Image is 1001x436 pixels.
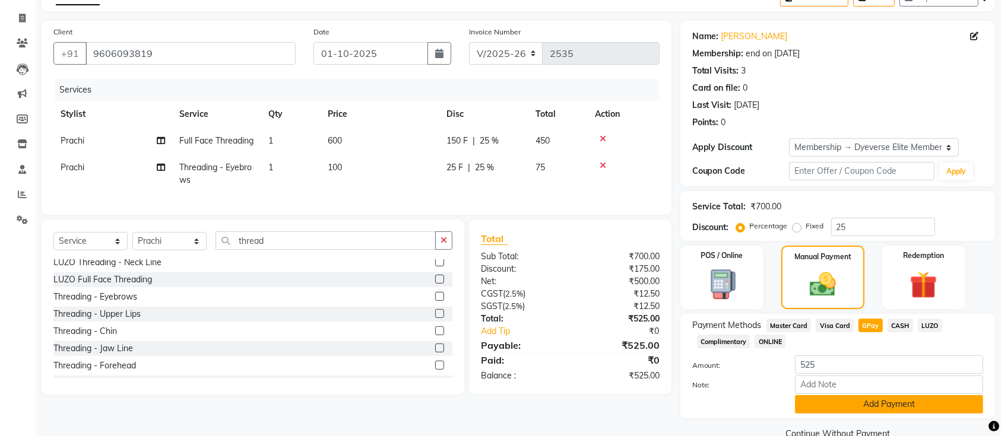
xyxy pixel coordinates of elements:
[536,135,550,146] span: 450
[505,289,523,298] span: 2.5%
[53,325,117,338] div: Threading - Chin
[570,338,668,352] div: ₹525.00
[570,370,668,382] div: ₹525.00
[85,42,296,65] input: Search by Name/Mobile/Email/Code
[570,288,668,300] div: ₹12.50
[53,308,141,320] div: Threading - Upper Lips
[751,201,782,213] div: ₹700.00
[472,313,570,325] div: Total:
[888,319,913,332] span: CASH
[570,275,668,288] div: ₹500.00
[692,82,741,94] div: Card on file:
[473,135,475,147] span: |
[588,101,660,128] th: Action
[701,250,743,261] label: POS / Online
[172,101,261,128] th: Service
[743,82,748,94] div: 0
[53,273,152,286] div: LUZO Full Face Threading
[53,291,137,303] div: Threading - Eyebrows
[446,135,468,147] span: 150 F
[794,252,851,262] label: Manual Payment
[795,395,983,413] button: Add Payment
[472,300,570,313] div: ( )
[859,319,883,332] span: GPay
[746,47,800,60] div: end on [DATE]
[53,342,133,355] div: Threading - Jaw Line
[570,313,668,325] div: ₹525.00
[683,380,786,390] label: Note:
[683,360,786,371] label: Amount:
[901,268,946,302] img: _gift.svg
[903,250,944,261] label: Redemption
[939,163,973,180] button: Apply
[179,135,254,146] span: Full Face Threading
[472,275,570,288] div: Net:
[692,65,739,77] div: Total Visits:
[321,101,439,128] th: Price
[789,162,935,180] input: Enter Offer / Coupon Code
[480,135,499,147] span: 25 %
[721,116,726,129] div: 0
[505,301,522,311] span: 2.5%
[692,47,744,60] div: Membership:
[734,99,760,112] div: [DATE]
[816,319,854,332] span: Visa Card
[795,355,983,374] input: Amount
[261,101,321,128] th: Qty
[469,27,521,37] label: Invoice Number
[53,101,172,128] th: Stylist
[528,101,588,128] th: Total
[53,42,87,65] button: +91
[472,288,570,300] div: ( )
[481,301,502,311] span: SGST
[692,99,732,112] div: Last Visit:
[216,231,436,250] input: Search or Scan
[692,141,789,154] div: Apply Discount
[61,135,84,146] span: Prachi
[53,256,161,269] div: LUZO Threading - Neck Line
[587,325,669,338] div: ₹0
[475,161,494,174] span: 25 %
[53,359,136,372] div: Threading - Forehead
[468,161,470,174] span: |
[328,162,342,173] span: 100
[570,300,668,313] div: ₹12.50
[53,377,137,389] div: Threading - Side Lock
[53,27,72,37] label: Client
[61,162,84,173] span: Prachi
[750,221,788,231] label: Percentage
[802,269,844,300] img: _cash.svg
[570,353,668,367] div: ₹0
[472,250,570,263] div: Sub Total:
[313,27,330,37] label: Date
[742,65,746,77] div: 3
[268,162,273,173] span: 1
[268,135,273,146] span: 1
[570,263,668,275] div: ₹175.00
[472,263,570,275] div: Discount:
[697,335,750,348] span: Complimentary
[481,288,503,299] span: CGST
[472,370,570,382] div: Balance :
[755,335,785,348] span: ONLINE
[766,319,812,332] span: Master Card
[806,221,824,231] label: Fixed
[692,201,746,213] div: Service Total:
[692,165,789,177] div: Coupon Code
[692,319,762,332] span: Payment Methods
[721,30,788,43] a: [PERSON_NAME]
[918,319,942,332] span: LUZO
[692,30,719,43] div: Name:
[472,338,570,352] div: Payable:
[179,162,252,185] span: Threading - Eyebrows
[536,162,545,173] span: 75
[439,101,528,128] th: Disc
[699,268,744,301] img: _pos-terminal.svg
[692,221,729,234] div: Discount:
[328,135,342,146] span: 600
[472,353,570,367] div: Paid:
[692,116,719,129] div: Points:
[472,325,587,338] a: Add Tip
[795,375,983,394] input: Add Note
[446,161,463,174] span: 25 F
